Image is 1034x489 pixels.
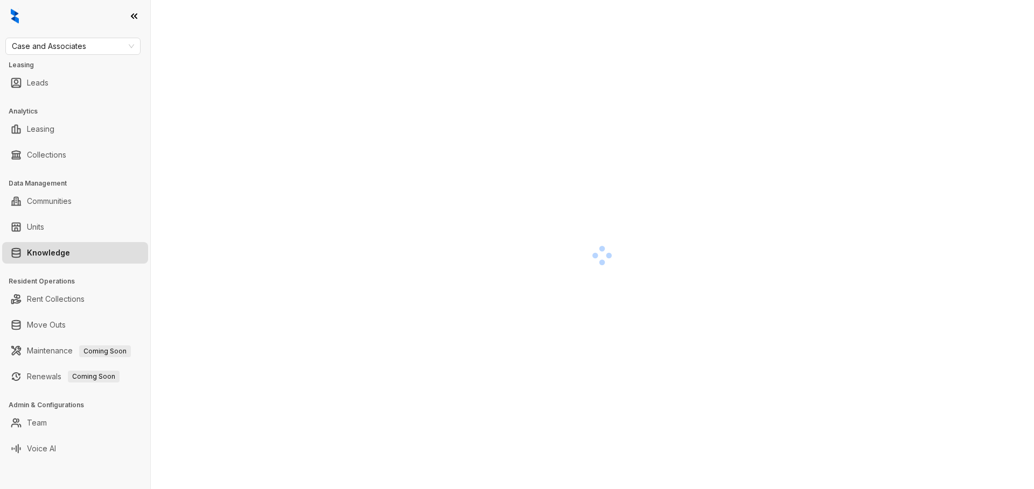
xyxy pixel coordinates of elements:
li: Maintenance [2,340,148,362]
li: Move Outs [2,314,148,336]
li: Renewals [2,366,148,387]
a: Leasing [27,118,54,140]
a: Units [27,216,44,238]
li: Rent Collections [2,288,148,310]
a: Leads [27,72,48,94]
a: Communities [27,190,72,212]
img: logo [11,9,19,24]
li: Collections [2,144,148,166]
li: Communities [2,190,148,212]
span: Coming Soon [79,345,131,357]
h3: Admin & Configurations [9,400,150,410]
li: Team [2,412,148,434]
h3: Leasing [9,60,150,70]
a: Team [27,412,47,434]
a: RenewalsComing Soon [27,366,120,387]
li: Leasing [2,118,148,140]
h3: Resident Operations [9,277,150,286]
a: Voice AI [27,438,56,459]
span: Case and Associates [12,38,134,54]
li: Leads [2,72,148,94]
h3: Data Management [9,179,150,188]
a: Collections [27,144,66,166]
a: Move Outs [27,314,66,336]
li: Knowledge [2,242,148,264]
span: Coming Soon [68,371,120,382]
li: Voice AI [2,438,148,459]
a: Rent Collections [27,288,85,310]
h3: Analytics [9,107,150,116]
a: Knowledge [27,242,70,264]
li: Units [2,216,148,238]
